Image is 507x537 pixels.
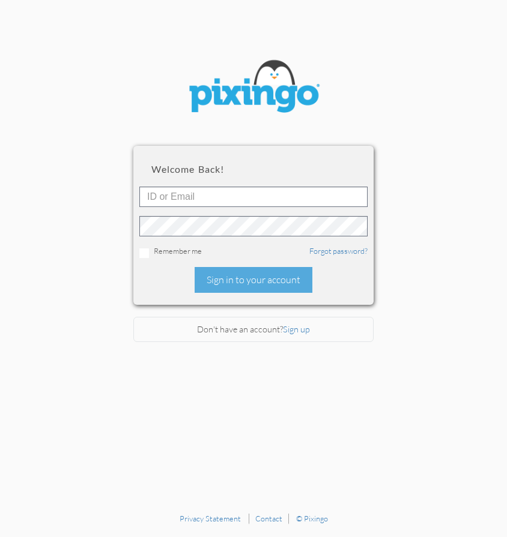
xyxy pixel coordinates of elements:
[151,164,356,175] h2: Welcome back!
[195,267,312,293] div: Sign in to your account
[181,54,326,122] img: pixingo logo
[255,514,282,523] a: Contact
[139,245,368,258] div: Remember me
[180,514,241,523] a: Privacy Statement
[133,317,374,343] div: Don't have an account?
[139,187,368,207] input: ID or Email
[309,246,368,256] a: Forgot password?
[283,324,310,334] a: Sign up
[296,514,328,523] a: © Pixingo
